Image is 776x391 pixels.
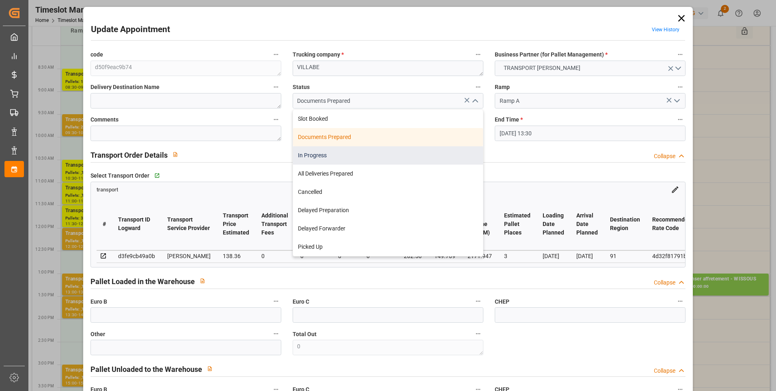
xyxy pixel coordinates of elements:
button: View description [195,273,210,289]
textarea: 0 [293,340,483,355]
div: Slot Booked [293,110,483,128]
h2: Transport Order Details [91,150,168,161]
button: End Time * [675,114,685,125]
div: Picked Up [293,238,483,256]
button: open menu [495,61,685,76]
div: Cancelled [293,183,483,201]
span: Select Transport Order [91,172,149,180]
div: 138.36 [223,251,249,261]
a: transport [97,186,118,192]
th: Additional Transport Fees [255,198,294,250]
span: Other [91,330,105,339]
div: 91 [610,251,640,261]
th: Transport Service Provider [161,198,217,250]
span: Business Partner (for Pallet Management) [495,50,608,59]
h2: Pallet Loaded in the Warehouse [91,276,195,287]
th: # [97,198,112,250]
div: Collapse [654,152,675,161]
button: View description [202,361,218,376]
textarea: VILLABE [293,61,483,76]
th: Recommended Rate Code [646,198,697,250]
button: View description [168,147,183,162]
span: CHEP [495,298,509,306]
div: In Progress [293,146,483,165]
button: Euro B [271,296,281,306]
div: 3 [504,251,530,261]
span: code [91,50,103,59]
div: Delayed Forwarder [293,219,483,238]
button: CHEP [675,296,685,306]
span: Euro C [293,298,309,306]
span: Euro B [91,298,107,306]
div: d3fe9cb49a0b [118,251,155,261]
button: Total Out [473,328,483,339]
span: Comments [91,115,119,124]
span: transport [97,187,118,193]
button: close menu [468,95,481,107]
th: Transport ID Logward [112,198,161,250]
button: Business Partner (for Pallet Management) * [675,49,685,60]
input: DD-MM-YYYY HH:MM [495,126,685,141]
th: Estimated Pallet Places [498,198,537,250]
button: code [271,49,281,60]
div: Collapse [654,278,675,287]
div: 0 [261,251,288,261]
div: [DATE] [543,251,564,261]
button: Ramp [675,82,685,92]
h2: Pallet Unloaded to the Warehouse [91,364,202,375]
div: [PERSON_NAME] [167,251,211,261]
button: open menu [670,95,683,107]
div: Delayed Preparation [293,201,483,219]
th: Loading Date Planned [537,198,570,250]
div: All Deliveries Prepared [293,165,483,183]
span: Trucking company [293,50,344,59]
span: Ramp [495,83,510,91]
input: Type to search/select [495,93,685,109]
button: Status [473,82,483,92]
th: Transport Price Estimated [217,198,255,250]
a: View History [652,27,679,33]
span: Total Out [293,330,317,339]
span: Status [293,83,310,91]
span: Delivery Destination Name [91,83,160,91]
span: End Time [495,115,523,124]
button: Euro C [473,296,483,306]
button: Comments [271,114,281,125]
div: Documents Prepared [293,128,483,146]
button: Delivery Destination Name [271,82,281,92]
input: Type to search/select [293,93,483,109]
h2: Update Appointment [91,23,170,36]
textarea: d50f9eac9b74 [91,61,281,76]
div: [DATE] [576,251,598,261]
span: TRANSPORT [PERSON_NAME] [500,64,584,72]
button: Other [271,328,281,339]
div: 4d32f81791b3 [652,251,691,261]
button: Trucking company * [473,49,483,60]
th: Destination Region [604,198,646,250]
div: Collapse [654,367,675,375]
th: Arrival Date Planned [570,198,604,250]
